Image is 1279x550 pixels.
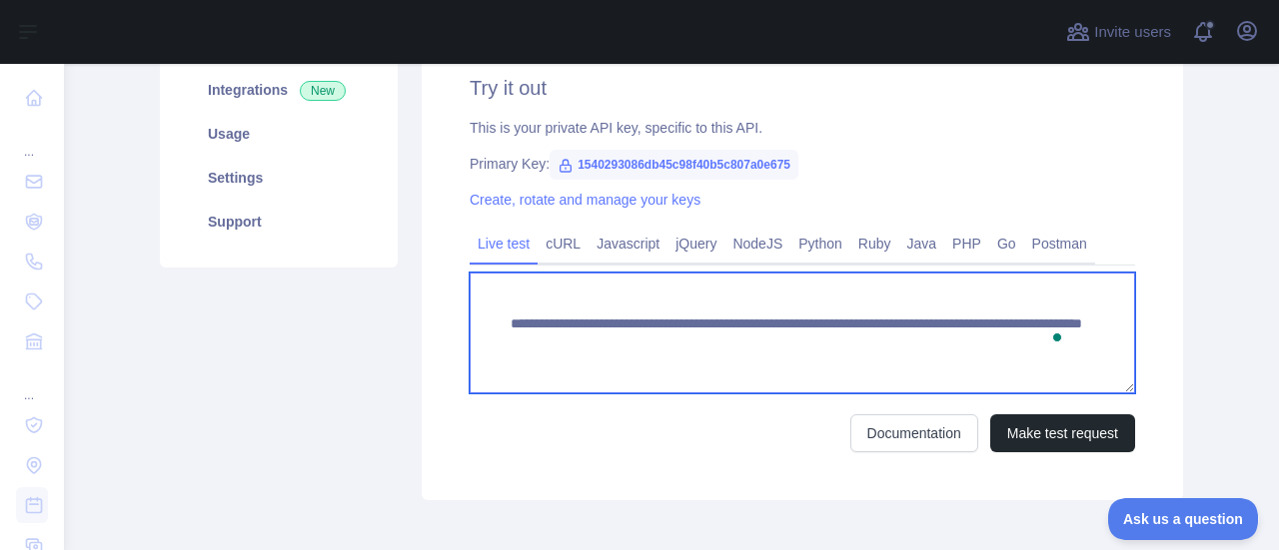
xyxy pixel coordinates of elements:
a: PHP [944,228,989,260]
a: cURL [538,228,589,260]
div: ... [16,120,48,160]
span: New [300,81,346,101]
div: Primary Key: [470,154,1135,174]
div: ... [16,363,48,403]
a: Settings [184,156,374,200]
a: Java [899,228,945,260]
a: Live test [470,228,538,260]
iframe: Toggle Customer Support [1108,498,1259,540]
div: This is your private API key, specific to this API. [470,118,1135,138]
a: Documentation [850,414,978,452]
button: Make test request [990,414,1135,452]
a: Usage [184,112,374,156]
a: NodeJS [724,228,790,260]
a: Javascript [589,228,667,260]
textarea: To enrich screen reader interactions, please activate Accessibility in Grammarly extension settings [470,273,1135,393]
a: Create, rotate and manage your keys [470,192,700,208]
a: Postman [1024,228,1095,260]
a: Ruby [850,228,899,260]
a: Go [989,228,1024,260]
a: jQuery [667,228,724,260]
button: Invite users [1062,16,1175,48]
span: Invite users [1094,21,1171,44]
h2: Try it out [470,74,1135,102]
span: 1540293086db45c98f40b5c807a0e675 [550,150,798,180]
a: Python [790,228,850,260]
a: Support [184,200,374,244]
a: Integrations New [184,68,374,112]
